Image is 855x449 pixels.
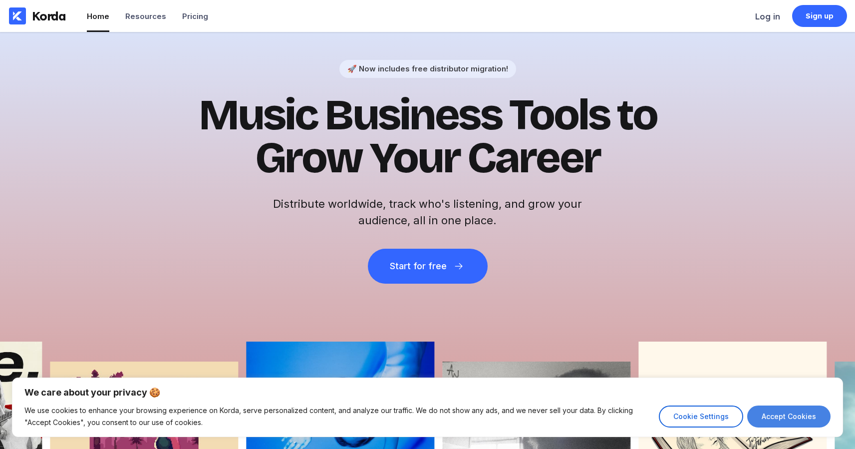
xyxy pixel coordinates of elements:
button: Accept Cookies [747,406,831,428]
p: We use cookies to enhance your browsing experience on Korda, serve personalized content, and anal... [24,405,651,429]
div: Start for free [390,261,447,271]
div: Log in [755,11,780,21]
div: Sign up [806,11,834,21]
div: Korda [32,8,66,23]
button: Cookie Settings [659,406,743,428]
p: We care about your privacy 🍪 [24,387,831,399]
h2: Distribute worldwide, track who's listening, and grow your audience, all in one place. [268,196,587,229]
div: 🚀 Now includes free distributor migration! [347,64,508,73]
h1: Music Business Tools to Grow Your Career [183,94,672,180]
button: Start for free [368,249,488,284]
div: Home [87,11,109,21]
div: Resources [125,11,166,21]
a: Sign up [792,5,847,27]
div: Pricing [182,11,208,21]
